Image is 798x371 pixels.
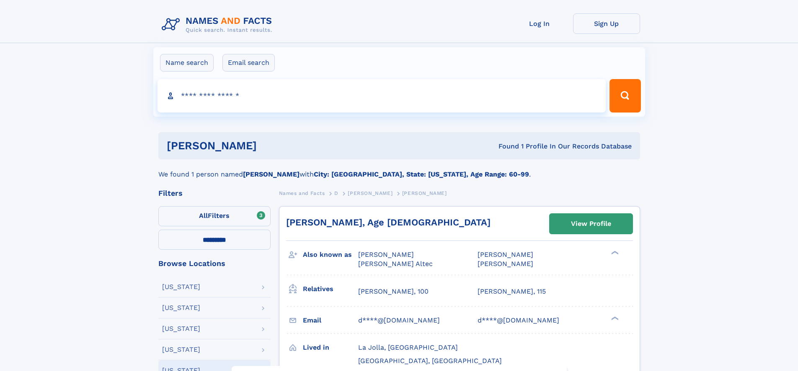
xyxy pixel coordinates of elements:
[550,214,633,234] a: View Profile
[478,260,533,268] span: [PERSON_NAME]
[348,188,393,198] a: [PERSON_NAME]
[162,346,200,353] div: [US_STATE]
[162,304,200,311] div: [US_STATE]
[358,357,502,365] span: [GEOGRAPHIC_DATA], [GEOGRAPHIC_DATA]
[609,250,619,256] div: ❯
[609,79,640,113] button: Search Button
[162,325,200,332] div: [US_STATE]
[348,190,393,196] span: [PERSON_NAME]
[358,260,433,268] span: [PERSON_NAME] Altec
[334,190,338,196] span: D
[199,212,208,220] span: All
[222,54,275,72] label: Email search
[162,284,200,290] div: [US_STATE]
[334,188,338,198] a: D
[358,287,429,296] a: [PERSON_NAME], 100
[571,214,611,233] div: View Profile
[160,54,214,72] label: Name search
[303,248,358,262] h3: Also known as
[303,282,358,296] h3: Relatives
[158,206,271,226] label: Filters
[158,189,271,197] div: Filters
[158,13,279,36] img: Logo Names and Facts
[358,343,458,351] span: La Jolla, [GEOGRAPHIC_DATA]
[158,159,640,179] div: We found 1 person named with .
[286,217,491,228] a: [PERSON_NAME], Age [DEMOGRAPHIC_DATA]
[303,313,358,328] h3: Email
[303,340,358,355] h3: Lived in
[478,251,533,258] span: [PERSON_NAME]
[478,287,546,296] a: [PERSON_NAME], 115
[279,188,325,198] a: Names and Facts
[314,170,529,178] b: City: [GEOGRAPHIC_DATA], State: [US_STATE], Age Range: 60-99
[402,190,447,196] span: [PERSON_NAME]
[506,13,573,34] a: Log In
[167,141,378,151] h1: [PERSON_NAME]
[243,170,300,178] b: [PERSON_NAME]
[358,251,414,258] span: [PERSON_NAME]
[158,79,606,113] input: search input
[609,315,619,321] div: ❯
[573,13,640,34] a: Sign Up
[377,142,632,151] div: Found 1 Profile In Our Records Database
[158,260,271,267] div: Browse Locations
